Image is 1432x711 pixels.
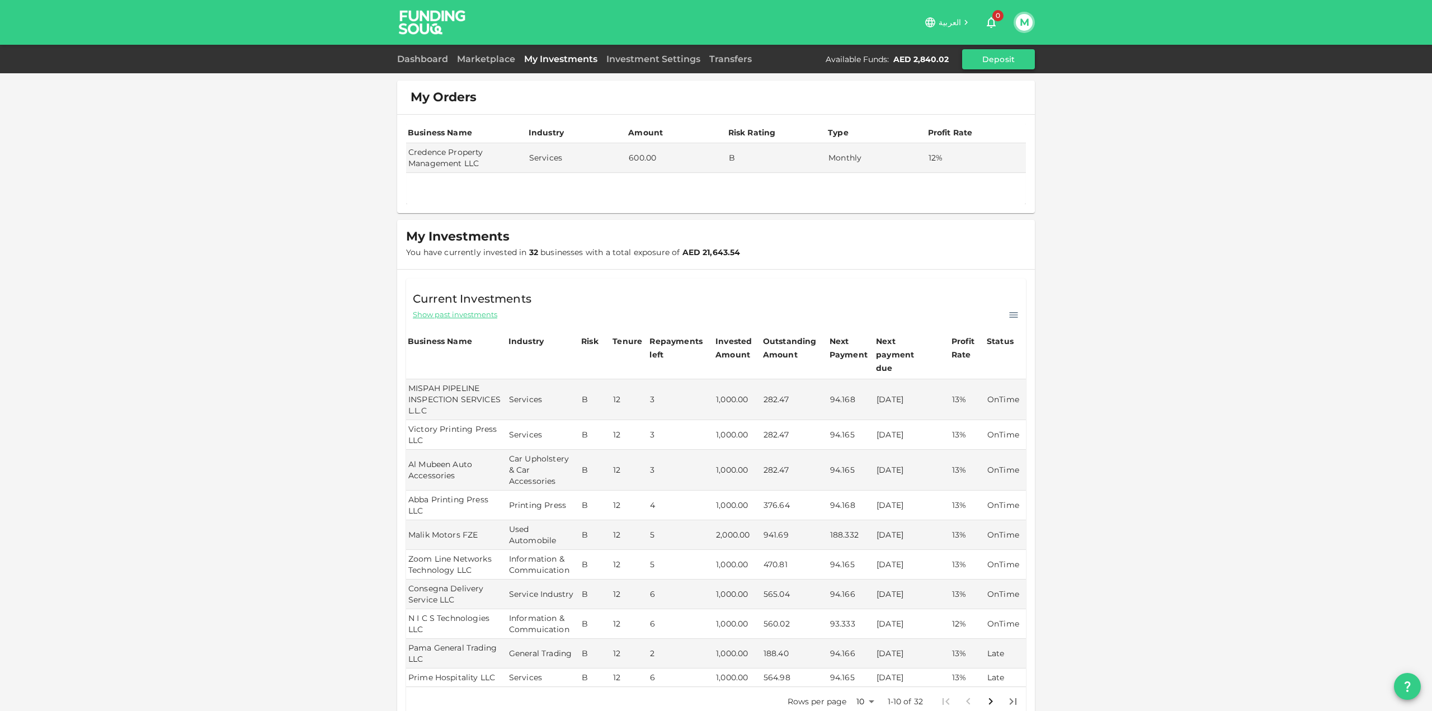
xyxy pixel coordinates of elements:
[985,668,1026,687] td: Late
[874,580,950,609] td: [DATE]
[611,491,648,520] td: 12
[580,520,611,550] td: B
[529,247,538,257] strong: 32
[611,379,648,420] td: 12
[580,450,611,491] td: B
[828,520,874,550] td: 188.332
[874,450,950,491] td: [DATE]
[761,420,828,450] td: 282.47
[828,491,874,520] td: 94.168
[962,49,1035,69] button: Deposit
[580,580,611,609] td: B
[874,668,950,687] td: [DATE]
[828,420,874,450] td: 94.165
[715,335,760,361] div: Invested Amount
[874,379,950,420] td: [DATE]
[950,420,985,450] td: 13%
[406,668,507,687] td: Prime Hospitality LLC
[985,609,1026,639] td: OnTime
[939,17,961,27] span: العربية
[649,335,705,361] div: Repayments left
[761,450,828,491] td: 282.47
[714,420,761,450] td: 1,000.00
[413,309,497,320] span: Show past investments
[761,639,828,668] td: 188.40
[580,668,611,687] td: B
[985,580,1026,609] td: OnTime
[985,491,1026,520] td: OnTime
[727,143,826,173] td: B
[950,491,985,520] td: 13%
[951,335,983,361] div: Profit Rate
[828,379,874,420] td: 94.168
[611,639,648,668] td: 12
[705,54,756,64] a: Transfers
[987,335,1015,348] div: Status
[507,379,580,420] td: Services
[580,420,611,450] td: B
[830,335,873,361] div: Next Payment
[406,609,507,639] td: N I C S Technologies LLC
[763,335,819,361] div: Outstanding Amount
[507,550,580,580] td: Information & Commuication
[613,335,642,348] div: Tenure
[874,550,950,580] td: [DATE]
[581,335,604,348] div: Risk
[648,550,714,580] td: 5
[648,639,714,668] td: 2
[628,126,663,139] div: Amount
[714,379,761,420] td: 1,000.00
[406,143,527,173] td: Credence Property Management LLC
[406,491,507,520] td: Abba Printing Press LLC
[611,580,648,609] td: 12
[893,54,949,65] div: AED 2,840.02
[826,143,926,173] td: Monthly
[985,379,1026,420] td: OnTime
[580,609,611,639] td: B
[926,143,1026,173] td: 12%
[413,290,531,308] span: Current Investments
[529,126,564,139] div: Industry
[580,550,611,580] td: B
[761,609,828,639] td: 560.02
[950,450,985,491] td: 13%
[648,580,714,609] td: 6
[761,379,828,420] td: 282.47
[985,450,1026,491] td: OnTime
[397,54,453,64] a: Dashboard
[714,580,761,609] td: 1,000.00
[648,491,714,520] td: 4
[950,609,985,639] td: 12%
[406,420,507,450] td: Victory Printing Press LLC
[648,520,714,550] td: 5
[928,126,973,139] div: Profit Rate
[714,668,761,687] td: 1,000.00
[828,550,874,580] td: 94.165
[406,580,507,609] td: Consegna Delivery Service LLC
[580,379,611,420] td: B
[648,668,714,687] td: 6
[580,639,611,668] td: B
[826,54,889,65] div: Available Funds :
[761,520,828,550] td: 941.69
[985,520,1026,550] td: OnTime
[828,668,874,687] td: 94.165
[874,639,950,668] td: [DATE]
[714,491,761,520] td: 1,000.00
[508,335,544,348] div: Industry
[950,668,985,687] td: 13%
[406,450,507,491] td: Al Mubeen Auto Accessories
[408,335,472,348] div: Business Name
[950,639,985,668] td: 13%
[874,420,950,450] td: [DATE]
[648,450,714,491] td: 3
[520,54,602,64] a: My Investments
[761,550,828,580] td: 470.81
[406,639,507,668] td: Pama General Trading LLC
[761,491,828,520] td: 376.64
[874,609,950,639] td: [DATE]
[985,550,1026,580] td: OnTime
